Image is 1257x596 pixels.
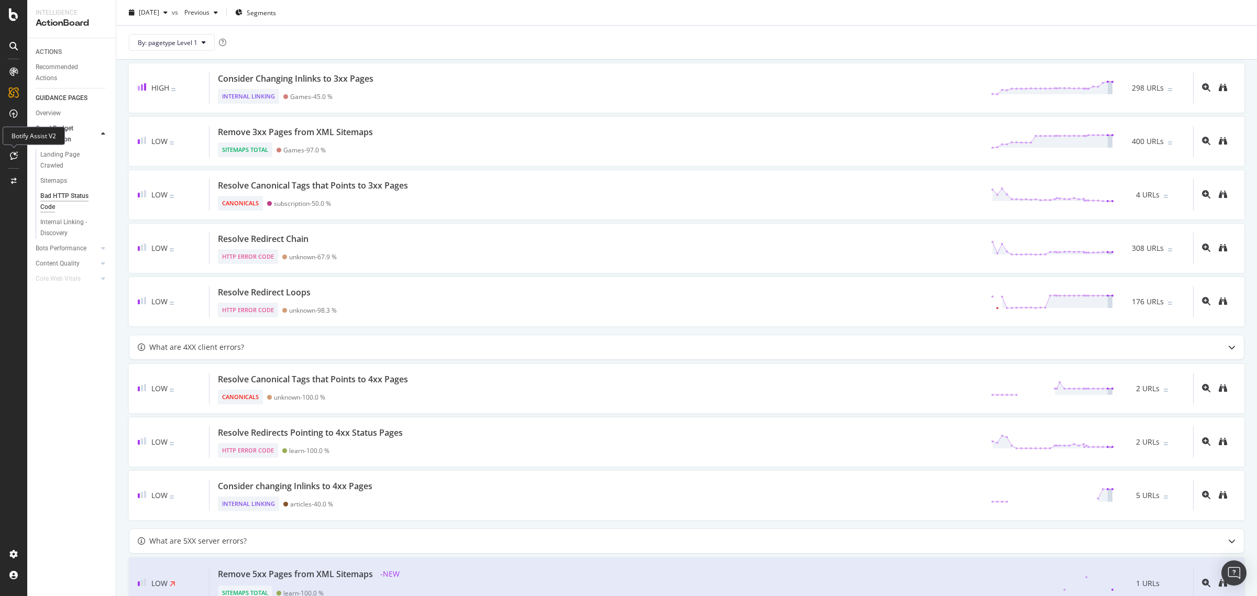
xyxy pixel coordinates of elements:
span: 298 URLs [1132,82,1164,94]
img: Equal [170,442,174,445]
div: Open Intercom Messenger [1221,560,1247,586]
div: HTTP Error Code [218,443,278,458]
div: magnifying-glass-plus [1202,83,1210,92]
div: magnifying-glass-plus [1202,579,1210,587]
span: 4 URLs [1136,189,1160,201]
span: - NEW [377,567,403,581]
a: Bots Performance [36,243,98,254]
div: ActionBoard [36,17,107,29]
span: 2 URLs [1136,382,1160,395]
div: binoculars [1219,579,1227,587]
div: magnifying-glass-plus [1202,384,1210,392]
div: Sitemaps [40,175,67,186]
div: Consider Changing Inlinks to 3xx Pages [218,72,373,85]
div: binoculars [1219,244,1227,252]
span: 2 URLs [1136,436,1160,448]
span: Low [151,243,168,253]
span: Previous [180,8,210,17]
span: High [151,83,169,93]
img: Equal [171,88,175,91]
div: What are 4XX client errors? [149,341,244,354]
div: Internal Linking - Discovery [40,217,100,239]
div: binoculars [1219,491,1227,499]
div: Internal Linking [218,496,279,511]
div: unknown - 100.0 % [274,393,325,401]
a: binoculars [1219,136,1227,146]
div: Resolve Redirects Pointing to 4xx Status Pages [218,426,403,439]
span: By: pagetype Level 1 [138,38,197,47]
img: Equal [1168,88,1172,91]
div: Content Quality [36,258,80,269]
div: Consider changing Inlinks to 4xx Pages [218,480,372,492]
div: Crawl Budget Optimization [36,123,90,145]
div: Botify Assist V2 [3,127,65,145]
div: binoculars [1219,190,1227,198]
button: Segments [231,4,280,21]
div: learn - 100.0 % [289,447,329,455]
div: binoculars [1219,437,1227,446]
a: Bad HTTP Status Code [40,191,108,213]
div: HTTP Error Code [218,249,278,264]
a: binoculars [1219,243,1227,253]
span: Low [151,437,168,447]
a: binoculars [1219,437,1227,447]
a: binoculars [1219,383,1227,393]
div: Games - 97.0 % [283,146,326,154]
div: Internal Linking [218,89,279,104]
div: magnifying-glass-plus [1202,491,1210,499]
div: Core Web Vitals [36,273,81,284]
div: Resolve Redirect Chain [218,233,308,245]
div: Recommended Actions [36,62,98,84]
div: Remove 3xx Pages from XML Sitemaps [218,126,373,138]
span: 1 URLs [1136,577,1160,590]
div: magnifying-glass-plus [1202,137,1210,145]
span: Low [151,296,168,306]
a: binoculars [1219,296,1227,306]
a: binoculars [1219,578,1227,588]
div: Resolve Canonical Tags that Points to 3xx Pages [218,179,408,192]
img: Equal [1168,302,1172,305]
div: binoculars [1219,384,1227,392]
div: Canonicals [218,390,263,404]
div: binoculars [1219,137,1227,145]
a: GUIDANCE PAGES [36,93,108,104]
a: binoculars [1219,190,1227,200]
div: magnifying-glass-plus [1202,190,1210,198]
span: Low [151,578,168,588]
div: Resolve Canonical Tags that Points to 4xx Pages [218,373,408,385]
img: Equal [170,302,174,305]
div: Overview [36,108,61,119]
a: Content Quality [36,258,98,269]
a: binoculars [1219,83,1227,93]
div: Sitemaps Total [218,142,272,157]
img: Equal [170,495,174,499]
button: [DATE] [125,4,172,21]
img: Equal [1164,495,1168,499]
img: Equal [1164,389,1168,392]
img: Equal [1168,141,1172,145]
div: GUIDANCE PAGES [36,93,87,104]
a: Crawl Budget Optimization [36,123,98,145]
div: What are 5XX server errors? [149,535,247,547]
a: Core Web Vitals [36,273,98,284]
span: Low [151,490,168,500]
button: By: pagetype Level 1 [129,34,215,51]
img: Equal [170,389,174,392]
div: Resolve Redirect Loops [218,286,311,299]
a: Internal Linking - Discovery [40,217,108,239]
img: Equal [1164,442,1168,445]
div: unknown - 98.3 % [289,306,337,314]
span: Low [151,383,168,393]
a: Overview [36,108,108,119]
a: binoculars [1219,490,1227,500]
span: Low [151,190,168,200]
div: Bad HTTP Status Code [40,191,99,213]
img: Equal [170,195,174,198]
span: vs [172,8,180,17]
button: Previous [180,4,222,21]
div: unknown - 67.9 % [289,253,337,261]
div: ACTIONS [36,47,62,58]
div: Intelligence [36,8,107,17]
div: binoculars [1219,297,1227,305]
div: Landing Page Crawled [40,149,99,171]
